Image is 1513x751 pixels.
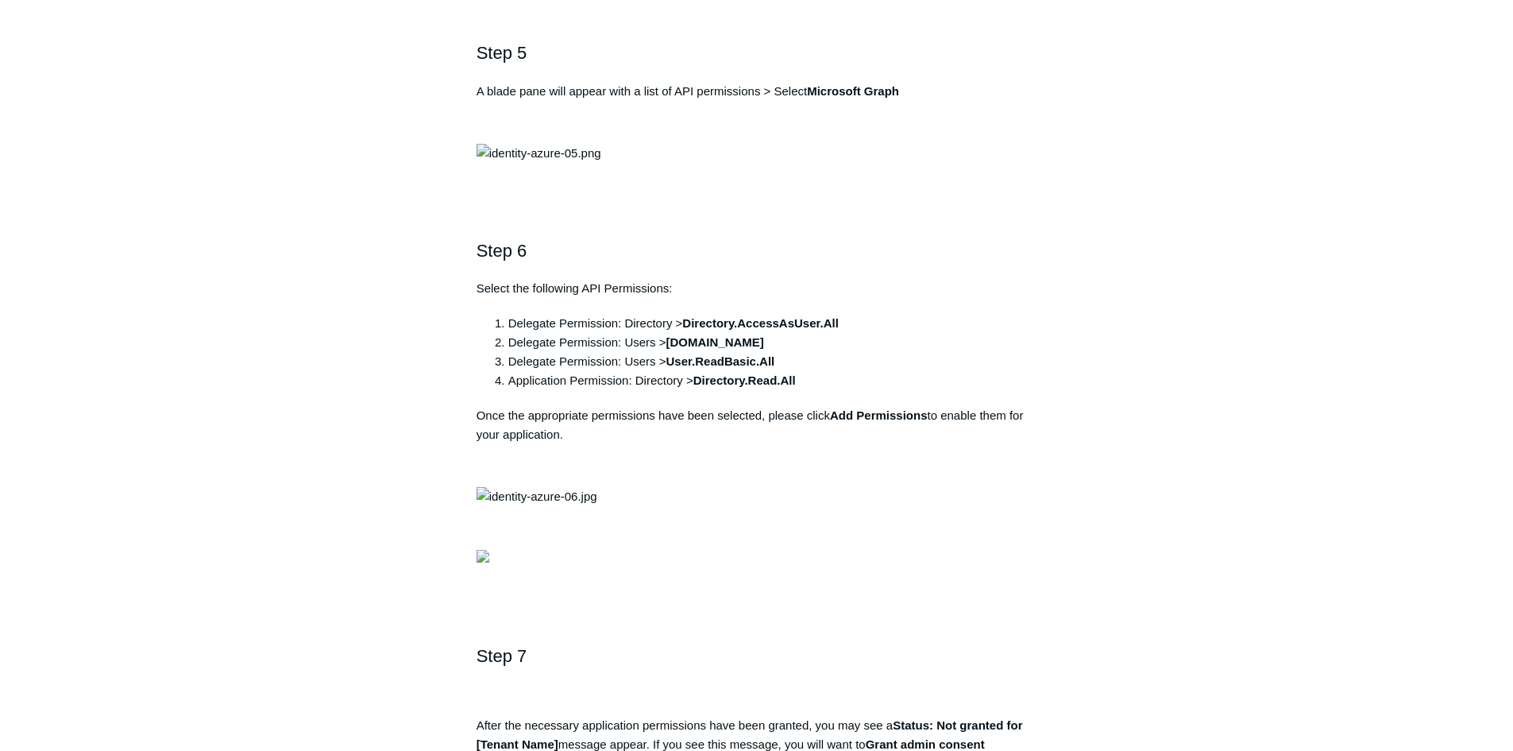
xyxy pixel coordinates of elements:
[477,406,1037,444] p: Once the appropriate permissions have been selected, please click to enable them for your applica...
[693,374,796,387] strong: Directory.Read.All
[477,144,601,163] img: identity-azure-05.png
[508,333,1037,352] li: Delegate Permission: Users >
[666,335,764,349] strong: [DOMAIN_NAME]
[477,39,1037,67] h2: Step 5
[477,718,1023,751] strong: Status: Not granted for [Tenant Name]
[830,408,928,422] strong: Add Permissions
[666,354,775,368] strong: User.ReadBasic.All
[477,642,1037,670] h2: Step 7
[508,371,1037,390] li: Application Permission: Directory >
[477,487,597,506] img: identity-azure-06.jpg
[508,352,1037,371] li: Delegate Permission: Users >
[477,82,1037,101] p: A blade pane will appear with a list of API permissions > Select
[682,316,839,330] strong: Directory.AccessAsUser.All
[477,279,1037,298] p: Select the following API Permissions:
[477,237,1037,265] h2: Step 6
[477,550,489,563] img: 39545716397459
[807,84,899,98] strong: Microsoft Graph
[508,314,1037,333] li: Delegate Permission: Directory >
